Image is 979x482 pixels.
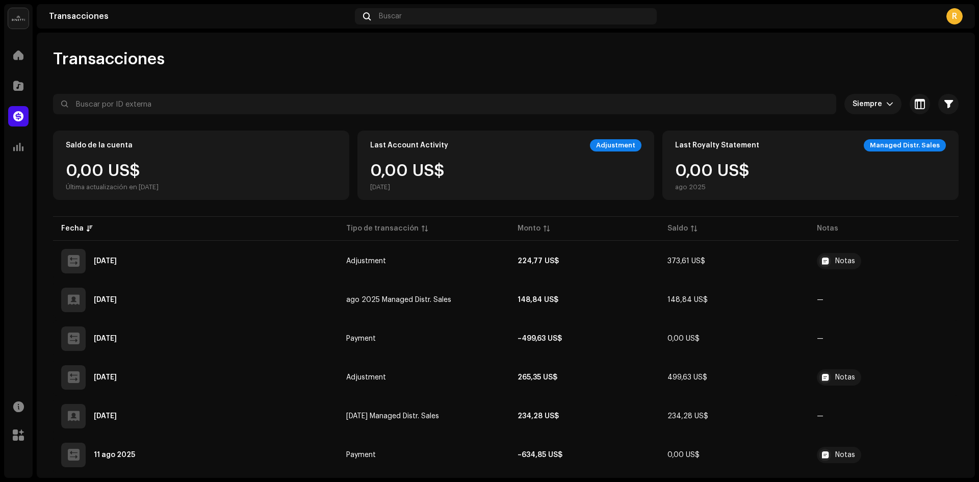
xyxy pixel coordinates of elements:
[94,335,117,342] div: 11 sept 2025
[675,183,750,191] div: ago 2025
[53,94,836,114] input: Buscar por ID externa
[346,374,386,381] span: Adjustment
[853,94,886,114] span: Siempre
[518,223,540,234] div: Monto
[346,296,451,303] span: ago 2025 Managed Distr. Sales
[94,451,135,459] div: 11 ago 2025
[379,12,402,20] span: Buscar
[94,296,117,303] div: 2 oct 2025
[667,223,688,234] div: Saldo
[370,141,448,149] div: Last Account Activity
[667,451,700,459] span: 0,00 US$
[346,258,386,265] span: Adjustment
[817,413,823,420] re-a-table-badge: —
[8,8,29,29] img: 02a7c2d3-3c89-4098-b12f-2ff2945c95ee
[675,141,759,149] div: Last Royalty Statement
[346,223,419,234] div: Tipo de transacción
[518,374,557,381] strong: 265,35 US$
[817,447,950,463] span: TRM $3.900 -
[94,374,117,381] div: 3 sept 2025
[53,49,165,69] span: Transacciones
[817,369,950,386] span: Youtube Channel - Julio 2025
[886,94,893,114] div: dropdown trigger
[518,413,559,420] strong: 234,28 US$
[94,413,117,420] div: 2 sept 2025
[946,8,963,24] div: R
[667,296,708,303] span: 148,84 US$
[667,335,700,342] span: 0,00 US$
[817,335,823,342] re-a-table-badge: —
[61,223,84,234] div: Fecha
[518,335,562,342] strong: –499,63 US$
[817,253,950,269] span: Youtube Channel - Agosto 2025
[667,374,707,381] span: 499,63 US$
[835,451,855,459] div: Notas
[346,413,439,420] span: jul 2025 Managed Distr. Sales
[667,413,708,420] span: 234,28 US$
[864,139,946,151] div: Managed Distr. Sales
[49,12,351,20] div: Transacciones
[370,183,445,191] div: [DATE]
[66,183,159,191] div: Última actualización en [DATE]
[835,258,855,265] div: Notas
[667,258,705,265] span: 373,61 US$
[346,335,376,342] span: Payment
[835,374,855,381] div: Notas
[590,139,641,151] div: Adjustment
[817,296,823,303] re-a-table-badge: —
[66,141,133,149] div: Saldo de la cuenta
[518,451,562,459] strong: –634,85 US$
[94,258,117,265] div: 6 oct 2025
[518,296,558,303] strong: 148,84 US$
[518,258,559,265] strong: 224,77 US$
[346,451,376,459] span: Payment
